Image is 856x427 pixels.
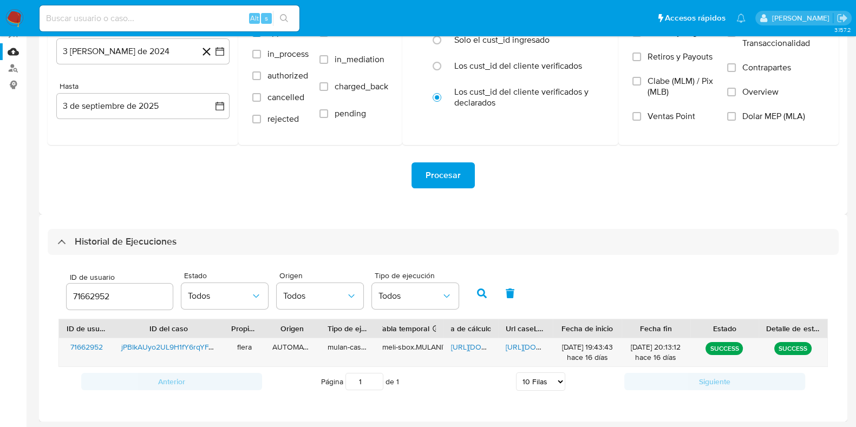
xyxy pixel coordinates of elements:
[273,11,295,26] button: search-icon
[736,14,746,23] a: Notificaciones
[772,13,833,23] p: florencia.lera@mercadolibre.com
[665,12,726,24] span: Accesos rápidos
[250,13,259,23] span: Alt
[40,11,299,25] input: Buscar usuario o caso...
[837,12,848,24] a: Salir
[265,13,268,23] span: s
[834,25,851,34] span: 3.157.2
